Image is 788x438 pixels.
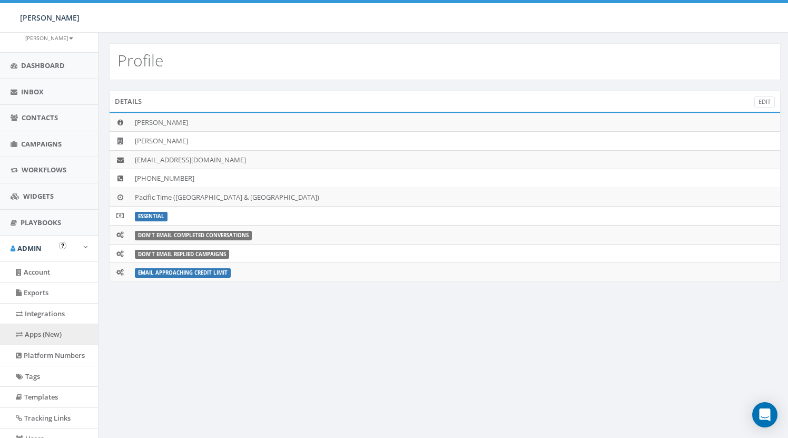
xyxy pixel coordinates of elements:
span: Workflows [22,165,66,174]
td: [PERSON_NAME] [131,113,780,132]
span: Inbox [21,87,44,96]
span: Widgets [23,191,54,201]
td: [EMAIL_ADDRESS][DOMAIN_NAME] [131,150,780,169]
span: Admin [17,244,42,253]
td: Pacific Time ([GEOGRAPHIC_DATA] & [GEOGRAPHIC_DATA]) [131,188,780,207]
span: Playbooks [21,218,61,227]
td: [PHONE_NUMBER] [131,169,780,188]
td: [PERSON_NAME] [131,132,780,151]
div: Open Intercom Messenger [752,402,777,427]
h2: Profile [117,52,163,69]
label: ESSENTIAL [135,212,168,221]
span: Contacts [22,113,58,122]
a: [PERSON_NAME] [25,33,73,42]
span: Campaigns [21,139,62,149]
button: Open In-App Guide [59,242,66,249]
div: Details [109,91,781,112]
small: [PERSON_NAME] [25,34,73,42]
span: [PERSON_NAME] [20,13,80,23]
label: Don't Email Completed Conversations [135,231,252,240]
label: Don't Email Replied Campaigns [135,250,229,259]
label: Email Approaching Credit Limit [135,268,231,278]
span: Dashboard [21,61,65,70]
a: Edit [754,96,775,108]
